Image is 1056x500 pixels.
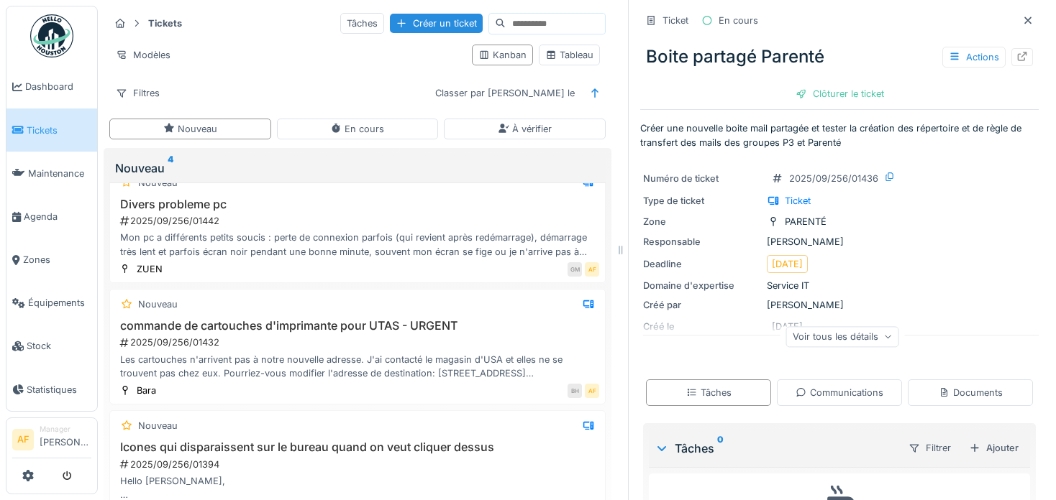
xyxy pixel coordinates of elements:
div: Nouveau [138,419,178,432]
div: PARENTÉ [785,215,827,228]
a: Stock [6,325,97,368]
img: Badge_color-CXgf-gQk.svg [30,14,73,57]
div: Les cartouches n'arrivent pas à notre nouvelle adresse. J'ai contacté le magasin d'USA et elles n... [116,353,599,380]
div: Modèles [109,45,177,65]
div: Nouveau [115,159,600,177]
div: AF [585,384,599,398]
div: À vérifier [498,122,552,136]
div: Type de ticket [643,194,761,208]
div: Créé par [643,298,761,312]
span: Agenda [24,210,91,223]
sup: 4 [168,159,173,177]
div: Créer un ticket [390,14,483,33]
div: Filtrer [902,437,957,458]
div: Filtres [109,83,166,103]
div: Voir tous les détails [786,326,899,347]
div: 2025/09/256/01436 [789,172,878,185]
div: En cours [330,122,384,136]
div: GM [568,262,582,277]
span: Zones [23,253,91,267]
div: 2025/09/256/01394 [119,458,599,471]
div: Clôturer le ticket [790,84,890,103]
div: Communications [796,386,883,399]
div: Nouveau [138,176,178,190]
span: Maintenance [28,167,91,180]
div: 2025/09/256/01442 [119,214,599,228]
div: Ajouter [963,438,1024,458]
div: 2025/09/256/01432 [119,335,599,349]
div: BH [568,384,582,398]
div: [PERSON_NAME] [643,235,1036,249]
div: Boite partagé Parenté [640,38,1039,75]
div: Domaine d'expertise [643,279,761,292]
div: Service IT [643,279,1036,292]
div: Actions [942,47,1006,68]
div: Zone [643,215,761,228]
a: Agenda [6,195,97,238]
li: AF [12,429,34,450]
span: Tickets [27,124,91,137]
h3: commande de cartouches d'imprimante pour UTAS - URGENT [116,319,599,333]
div: Nouveau [138,297,178,311]
a: Zones [6,239,97,282]
div: Numéro de ticket [643,172,761,185]
a: Équipements [6,282,97,325]
h3: Divers probleme pc [116,198,599,211]
li: [PERSON_NAME] [40,424,91,455]
div: Mon pc a différents petits soucis : perte de connexion parfois (qui revient après redémarrage), d... [116,231,599,258]
sup: 0 [717,440,724,457]
div: AF [585,262,599,277]
div: Classer par [PERSON_NAME] le [429,83,581,103]
span: Stock [27,339,91,353]
strong: Tickets [142,17,188,30]
a: Maintenance [6,152,97,195]
span: Équipements [28,296,91,310]
a: Dashboard [6,65,97,108]
div: [PERSON_NAME] [643,298,1036,312]
div: Tâches [340,13,384,34]
div: Kanban [478,48,527,62]
a: AF Manager[PERSON_NAME] [12,424,91,458]
div: [DATE] [772,257,803,271]
div: Ticket [663,14,688,27]
div: Tableau [545,48,593,62]
span: Statistiques [27,383,91,397]
div: Deadline [643,257,761,271]
div: ZUEN [137,262,163,276]
div: Bara [137,384,156,397]
div: Nouveau [163,122,217,136]
p: Créer une nouvelle boite mail partagée et tester la création des répertoire et de règle de transf... [640,121,1039,149]
span: Dashboard [25,80,91,93]
h3: Icones qui disparaissent sur le bureau quand on veut cliquer dessus [116,440,599,454]
div: Tâches [655,440,896,457]
div: Manager [40,424,91,435]
a: Statistiques [6,368,97,411]
div: Responsable [643,235,761,249]
div: Documents [939,386,1003,399]
div: En cours [719,14,758,27]
div: Ticket [785,194,811,208]
div: Tâches [686,386,732,399]
a: Tickets [6,108,97,152]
